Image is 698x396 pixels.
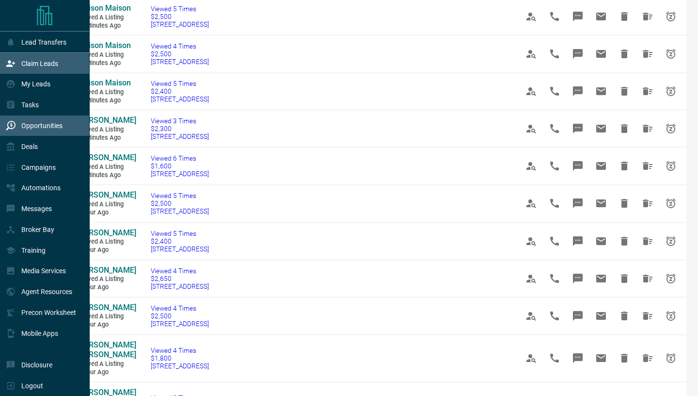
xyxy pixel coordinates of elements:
span: Call [543,192,566,215]
span: [PERSON_NAME] [PERSON_NAME] [78,340,136,360]
span: [PERSON_NAME] [78,190,136,199]
span: [PERSON_NAME] [78,228,136,237]
span: 30 minutes ago [78,97,136,105]
span: 37 minutes ago [78,134,136,142]
span: [STREET_ADDRESS] [151,245,209,253]
a: [PERSON_NAME] [78,228,136,238]
a: Viewed 5 Times$2,500[STREET_ADDRESS] [151,192,209,215]
span: $2,500 [151,312,209,320]
a: [PERSON_NAME] [78,303,136,313]
a: [PERSON_NAME] [PERSON_NAME] [78,340,136,361]
span: Call [543,267,566,290]
span: Viewed 4 Times [151,42,209,50]
span: 29 minutes ago [78,59,136,67]
span: Viewed 5 Times [151,80,209,87]
span: [STREET_ADDRESS] [151,282,209,290]
span: Call [543,304,566,328]
span: View Profile [520,267,543,290]
span: Viewed a Listing [78,126,136,134]
span: [STREET_ADDRESS] [151,320,209,328]
span: Email [589,5,613,28]
span: Viewed a Listing [78,51,136,59]
a: Viewed 5 Times$2,400[STREET_ADDRESS] [151,80,209,103]
span: Call [543,346,566,370]
span: Email [589,230,613,253]
span: [PERSON_NAME] [78,303,136,312]
span: 1 hour ago [78,321,136,329]
a: Viewed 4 Times$2,500[STREET_ADDRESS] [151,42,209,66]
span: $2,400 [151,237,209,245]
span: $1,600 [151,162,209,170]
span: Viewed a Listing [78,163,136,171]
span: [PERSON_NAME] [78,265,136,275]
span: Hide All from Stella Kim [636,117,659,140]
span: Message [566,230,589,253]
span: [STREET_ADDRESS] [151,207,209,215]
a: Viewed 4 Times$1,800[STREET_ADDRESS] [151,346,209,370]
span: [STREET_ADDRESS] [151,170,209,178]
span: Viewed a Listing [78,275,136,283]
span: Hide [613,117,636,140]
span: $2,500 [151,199,209,207]
span: Hide [613,5,636,28]
span: Call [543,230,566,253]
span: Hide All from Talia Jabbour [636,304,659,328]
span: 28 minutes ago [78,22,136,30]
span: Message [566,42,589,66]
span: Snooze [659,42,682,66]
span: Message [566,80,589,103]
span: Hide [613,346,636,370]
span: View Profile [520,192,543,215]
span: 1 hour ago [78,283,136,292]
span: [STREET_ADDRESS] [151,58,209,66]
span: $2,500 [151,13,209,20]
span: Snooze [659,80,682,103]
span: [STREET_ADDRESS] [151,20,209,28]
span: Message [566,346,589,370]
span: View Profile [520,230,543,253]
span: $1,800 [151,354,209,362]
span: Hide [613,80,636,103]
span: Snooze [659,346,682,370]
span: Call [543,80,566,103]
span: Email [589,42,613,66]
span: Viewed a Listing [78,313,136,321]
span: Hide [613,192,636,215]
span: Maison Maison [78,41,131,50]
span: Hide All from Stella Kim [636,154,659,178]
span: Snooze [659,154,682,178]
span: Snooze [659,5,682,28]
a: Viewed 4 Times$2,650[STREET_ADDRESS] [151,267,209,290]
span: Email [589,192,613,215]
span: Viewed 5 Times [151,230,209,237]
span: Hide [613,267,636,290]
span: Hide All from Maison Maison [636,5,659,28]
span: 39 minutes ago [78,171,136,180]
span: Email [589,154,613,178]
span: View Profile [520,154,543,178]
span: Call [543,42,566,66]
span: Call [543,117,566,140]
span: Maison Maison [78,3,131,13]
a: [PERSON_NAME] [78,153,136,163]
span: Message [566,267,589,290]
span: Viewed 4 Times [151,304,209,312]
span: Snooze [659,117,682,140]
a: Viewed 5 Times$2,500[STREET_ADDRESS] [151,5,209,28]
span: Email [589,80,613,103]
span: Hide All from Maison Maison [636,80,659,103]
span: Viewed a Listing [78,88,136,97]
span: Snooze [659,230,682,253]
a: [PERSON_NAME] [78,190,136,200]
span: $2,500 [151,50,209,58]
span: Snooze [659,192,682,215]
span: [STREET_ADDRESS] [151,362,209,370]
span: 1 hour ago [78,209,136,217]
span: Hide All from Maison Maison [636,42,659,66]
span: Hide [613,154,636,178]
span: Hide All from Talia Jabbour [636,267,659,290]
a: Maison Maison [78,41,136,51]
span: Message [566,5,589,28]
span: View Profile [520,304,543,328]
span: Email [589,346,613,370]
